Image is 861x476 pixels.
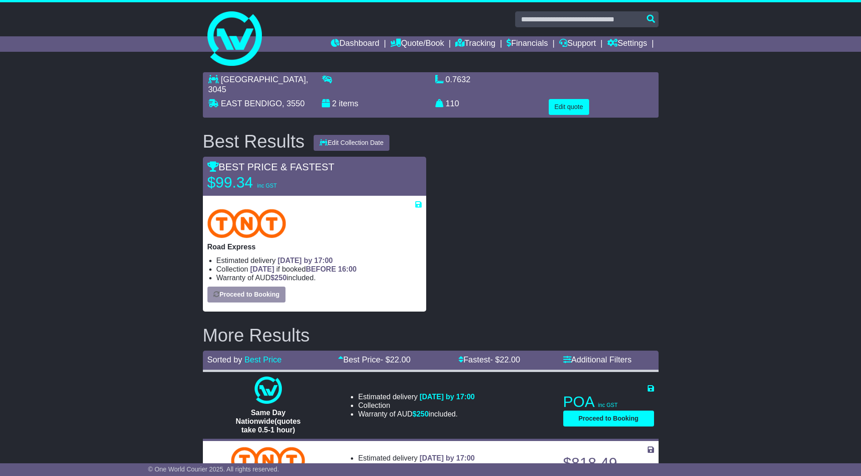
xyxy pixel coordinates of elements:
[314,135,389,151] button: Edit Collection Date
[563,411,654,426] button: Proceed to Booking
[221,99,282,108] span: EAST BENDIGO
[331,36,379,52] a: Dashboard
[278,257,333,264] span: [DATE] by 17:00
[358,392,475,401] li: Estimated delivery
[250,265,356,273] span: if booked
[216,273,422,282] li: Warranty of AUD included.
[598,402,618,408] span: inc GST
[446,75,471,84] span: 0.7632
[207,161,335,173] span: BEST PRICE & FASTEST
[358,401,475,410] li: Collection
[607,36,647,52] a: Settings
[358,454,498,462] li: Estimated delivery
[271,274,287,282] span: $
[458,355,520,364] a: Fastest- $22.00
[500,355,520,364] span: 22.00
[257,183,277,189] span: inc GST
[380,355,410,364] span: - $
[221,75,306,84] span: [GEOGRAPHIC_DATA]
[338,355,410,364] a: Best Price- $22.00
[282,99,305,108] span: , 3550
[417,410,429,418] span: 250
[358,410,475,418] li: Warranty of AUD included.
[148,466,279,473] span: © One World Courier 2025. All rights reserved.
[549,99,589,115] button: Edit quote
[198,131,310,151] div: Best Results
[245,355,282,364] a: Best Price
[419,393,475,401] span: [DATE] by 17:00
[507,36,548,52] a: Financials
[332,99,337,108] span: 2
[216,256,422,265] li: Estimated delivery
[255,377,282,404] img: One World Courier: Same Day Nationwide(quotes take 0.5-1 hour)
[455,36,495,52] a: Tracking
[203,325,659,345] h2: More Results
[358,463,498,471] li: Collection
[563,393,654,411] p: POA
[275,274,287,282] span: 250
[207,174,321,192] p: $99.34
[563,454,654,472] p: $818.49
[390,36,444,52] a: Quote/Book
[207,287,285,302] button: Proceed to Booking
[216,265,422,273] li: Collection
[208,75,308,94] span: , 3045
[231,447,305,474] img: TNT Domestic: Overnight Express
[413,410,429,418] span: $
[207,243,422,251] p: Road Express
[490,355,520,364] span: - $
[250,265,274,273] span: [DATE]
[446,99,459,108] span: 110
[563,355,632,364] a: Additional Filters
[207,355,242,364] span: Sorted by
[339,99,359,108] span: items
[559,36,596,52] a: Support
[419,454,475,462] span: [DATE] by 17:00
[390,355,410,364] span: 22.00
[306,265,336,273] span: BEFORE
[207,209,286,238] img: TNT Domestic: Road Express
[338,265,357,273] span: 16:00
[236,409,300,434] span: Same Day Nationwide(quotes take 0.5-1 hour)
